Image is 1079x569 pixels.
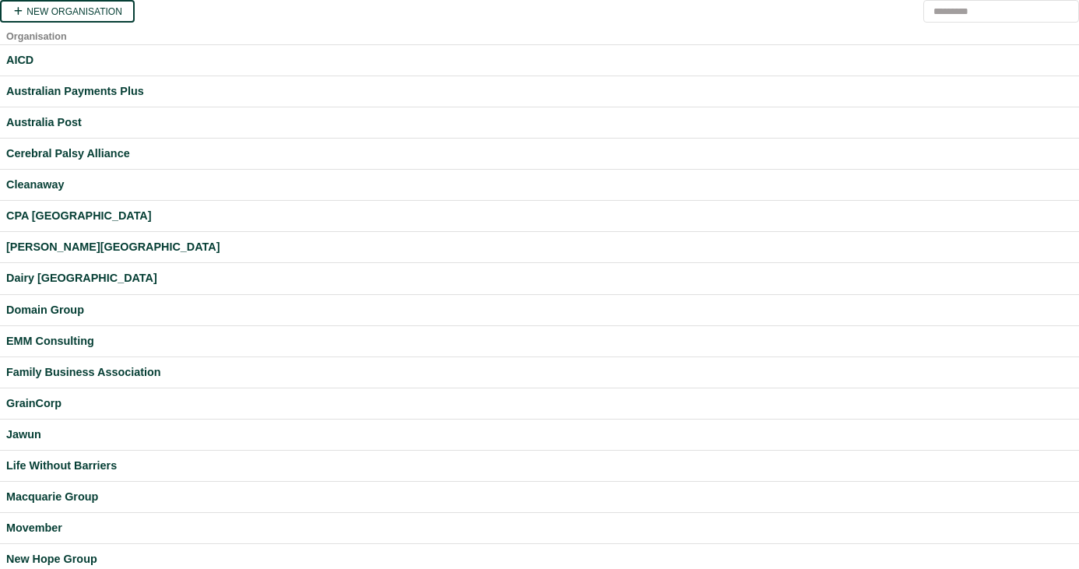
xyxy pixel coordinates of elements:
a: Life Without Barriers [6,457,1073,475]
a: Macquarie Group [6,488,1073,506]
a: Australian Payments Plus [6,83,1073,100]
a: Family Business Association [6,364,1073,381]
a: Australia Post [6,114,1073,132]
a: Cleanaway [6,176,1073,194]
a: CPA [GEOGRAPHIC_DATA] [6,207,1073,225]
a: Jawun [6,426,1073,444]
a: AICD [6,51,1073,69]
a: Movember [6,519,1073,537]
a: GrainCorp [6,395,1073,413]
a: EMM Consulting [6,332,1073,350]
a: Domain Group [6,301,1073,319]
a: Dairy [GEOGRAPHIC_DATA] [6,269,1073,287]
a: New Hope Group [6,550,1073,568]
a: Cerebral Palsy Alliance [6,145,1073,163]
a: [PERSON_NAME][GEOGRAPHIC_DATA] [6,238,1073,256]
